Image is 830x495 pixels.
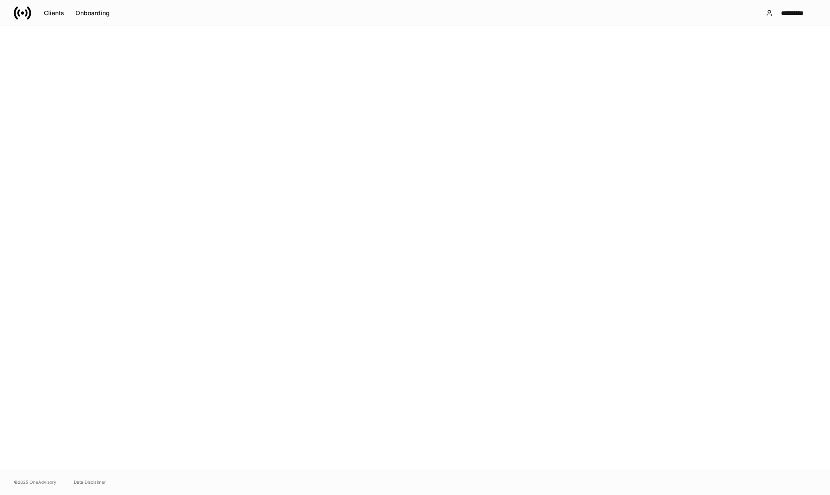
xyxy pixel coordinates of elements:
div: Onboarding [75,10,110,16]
div: Clients [44,10,64,16]
button: Clients [38,6,70,20]
button: Onboarding [70,6,115,20]
span: © 2025 OneAdvisory [14,479,56,485]
a: Data Disclaimer [74,479,106,485]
